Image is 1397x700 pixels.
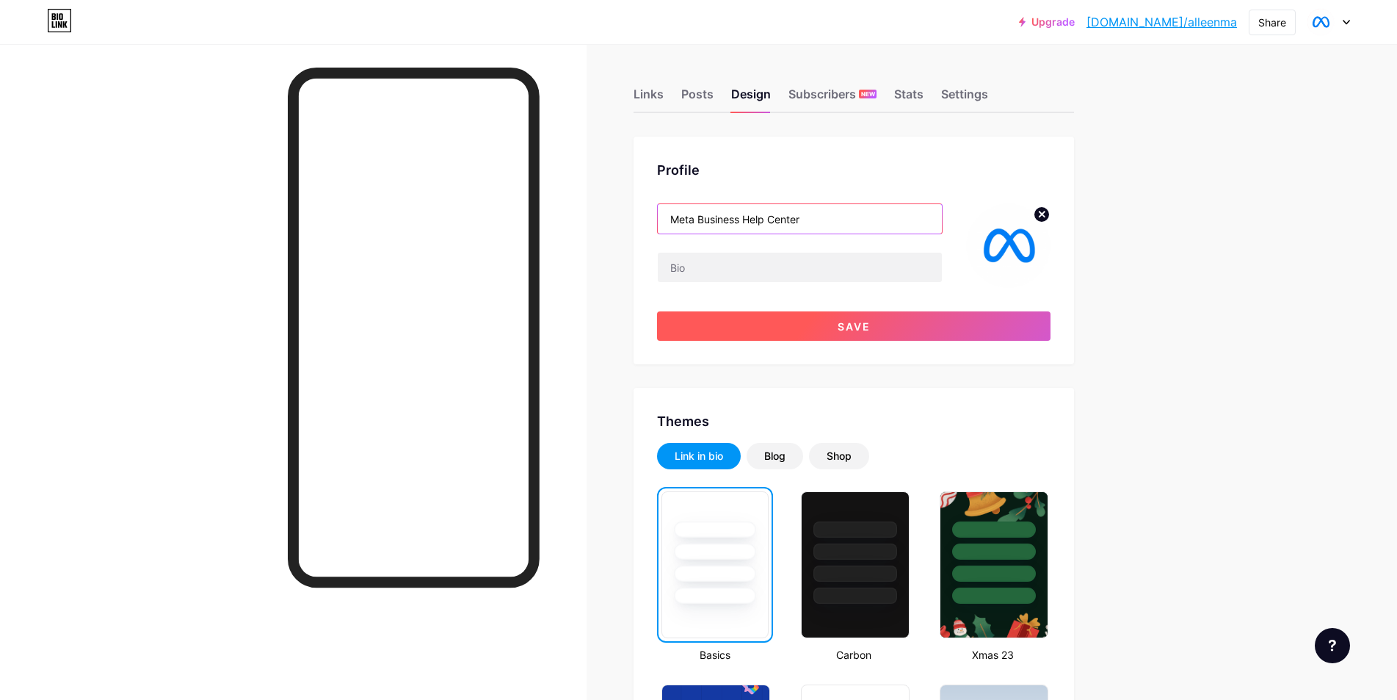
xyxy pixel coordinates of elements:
div: Themes [657,411,1051,431]
a: [DOMAIN_NAME]/alleenma [1086,13,1237,31]
div: Profile [657,160,1051,180]
img: Alleen Mann [966,203,1051,288]
div: Shop [827,449,852,463]
div: Settings [941,85,988,112]
div: Carbon [797,647,912,663]
img: Alleen Mann [1307,8,1335,36]
input: Bio [658,253,942,282]
input: Name [658,204,942,234]
span: NEW [861,90,875,98]
div: Stats [894,85,924,112]
button: Save [657,311,1051,341]
div: Subscribers [788,85,877,112]
div: Links [634,85,664,112]
span: Save [838,320,871,333]
div: Posts [681,85,714,112]
div: Share [1258,15,1286,30]
div: Design [731,85,771,112]
div: Link in bio [675,449,723,463]
a: Upgrade [1019,16,1075,28]
div: Xmas 23 [935,647,1051,663]
div: Blog [764,449,785,463]
div: Basics [657,647,772,663]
